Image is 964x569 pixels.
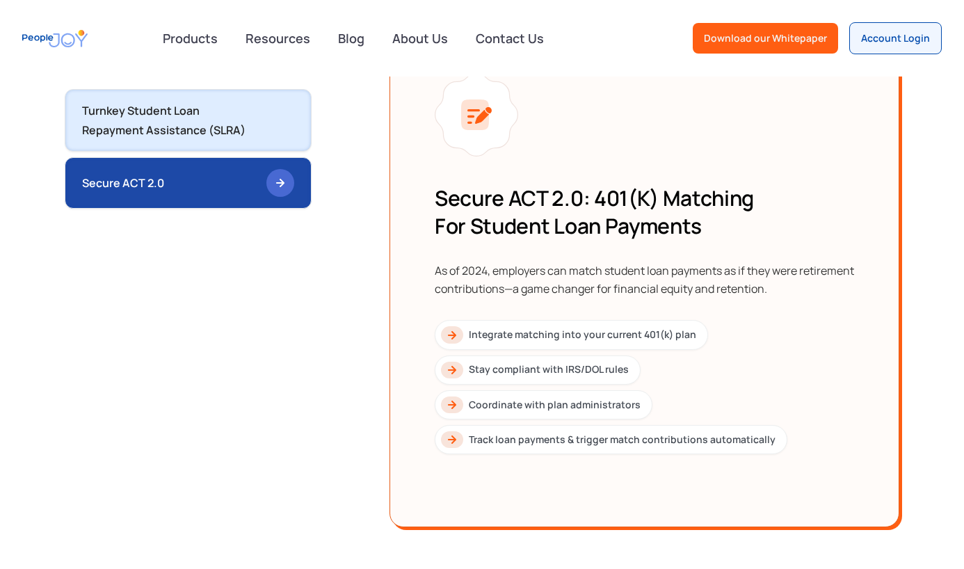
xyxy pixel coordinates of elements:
div: Turnkey Student Loan Repayment Assistance (SLRA) [82,101,255,140]
div: Coordinate with plan administrators [469,397,641,412]
a: Account Login [849,22,942,54]
div: Account Login [861,31,930,45]
a: Blog [330,23,373,54]
div: Track loan payments & trigger match contributions automatically [469,432,776,447]
a: Resources [237,23,319,54]
a: About Us [384,23,456,54]
a: Contact Us [467,23,552,54]
div: Integrate matching into your current 401(k) plan [469,327,696,342]
a: Download our Whitepaper [693,23,838,54]
div: Stay compliant with IRS/DOL rules [469,362,629,377]
a: home [22,23,88,54]
div: Products [154,24,226,52]
h3: Secure ACT 2.0: 401(k) Matching for Student Loan Payments [435,184,854,240]
div: Download our Whitepaper [704,31,827,45]
div: Secure ACT 2.0 [82,173,164,193]
div: As of 2024, employers can match student loan payments as if they were retirement contributions—a ... [435,262,854,298]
